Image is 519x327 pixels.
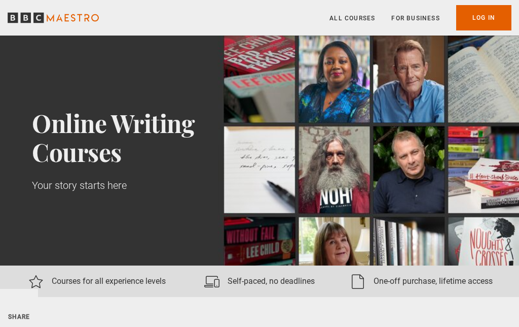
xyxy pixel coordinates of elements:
[329,13,375,23] a: All Courses
[391,13,439,23] a: For business
[329,5,511,30] nav: Primary
[8,313,30,320] span: Share
[32,178,127,192] p: Your story starts here
[456,5,511,30] a: Log In
[374,275,493,287] p: One-off purchase, lifetime access
[32,109,239,166] h1: Online Writing Courses
[52,275,166,287] p: Courses for all experience levels
[8,10,99,25] svg: BBC Maestro
[228,275,315,287] p: Self-paced, no deadlines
